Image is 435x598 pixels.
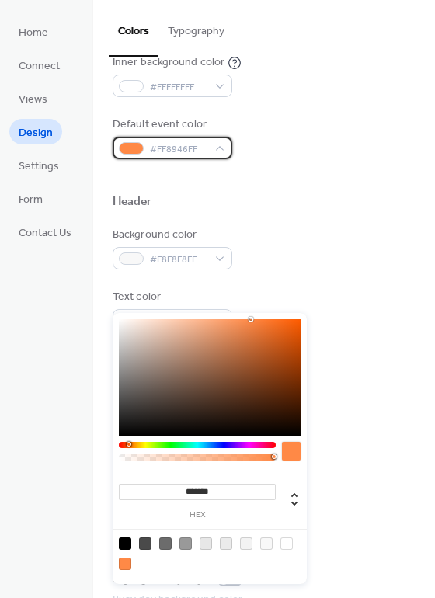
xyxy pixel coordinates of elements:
span: Form [19,192,43,208]
div: rgb(108, 108, 108) [159,537,172,550]
a: Settings [9,152,68,178]
span: Settings [19,158,59,175]
span: Design [19,125,53,141]
div: Header [113,194,152,210]
div: rgb(248, 248, 248) [260,537,273,550]
div: rgb(255, 137, 70) [119,558,131,570]
div: Highlight busy days [113,572,208,588]
div: Inner background color [113,54,224,71]
div: Background color [113,227,229,243]
a: Connect [9,52,69,78]
span: Home [19,25,48,41]
div: rgb(255, 255, 255) [280,537,293,550]
div: rgb(231, 231, 231) [200,537,212,550]
div: rgb(74, 74, 74) [139,537,151,550]
div: rgb(153, 153, 153) [179,537,192,550]
div: rgb(243, 243, 243) [240,537,252,550]
div: Text color [113,289,229,305]
span: #F8F8F8FF [150,252,207,268]
a: Views [9,85,57,111]
label: hex [119,511,276,520]
span: #FFFFFFFF [150,79,207,96]
a: Contact Us [9,219,81,245]
span: Contact Us [19,225,71,242]
span: Connect [19,58,60,75]
div: rgb(0, 0, 0) [119,537,131,550]
div: rgb(235, 235, 235) [220,537,232,550]
a: Home [9,19,57,44]
span: #FF8946FF [150,141,207,158]
a: Design [9,119,62,144]
a: Form [9,186,52,211]
span: Views [19,92,47,108]
div: Default event color [113,116,229,133]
